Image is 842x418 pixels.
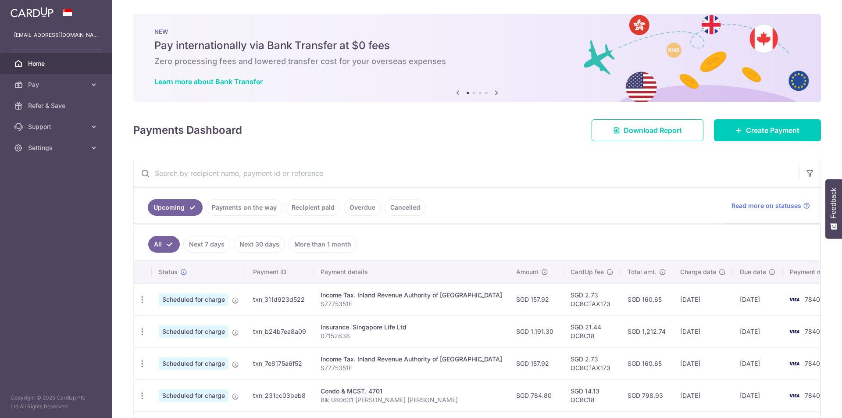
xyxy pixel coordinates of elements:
[286,199,340,216] a: Recipient paid
[733,315,783,347] td: [DATE]
[321,355,502,364] div: Income Tax. Inland Revenue Authority of [GEOGRAPHIC_DATA]
[28,143,86,152] span: Settings
[733,283,783,315] td: [DATE]
[564,315,621,347] td: SGD 21.44 OCBC18
[246,379,314,411] td: txn_231cc03beb8
[133,14,821,102] img: Bank transfer banner
[621,347,673,379] td: SGD 160.65
[206,199,282,216] a: Payments on the way
[148,236,180,253] a: All
[246,261,314,283] th: Payment ID
[805,328,820,335] span: 7840
[385,199,426,216] a: Cancelled
[133,122,242,138] h4: Payments Dashboard
[321,332,502,340] p: 07152638
[621,283,673,315] td: SGD 160.65
[805,360,820,367] span: 7840
[740,268,766,276] span: Due date
[516,268,539,276] span: Amount
[159,389,228,402] span: Scheduled for charge
[673,283,733,315] td: [DATE]
[154,39,800,53] h5: Pay internationally via Bank Transfer at $0 fees
[28,101,86,110] span: Refer & Save
[564,379,621,411] td: SGD 14.13 OCBC18
[321,364,502,372] p: S7775351F
[154,28,800,35] p: NEW
[805,296,820,303] span: 7840
[14,31,98,39] p: [EMAIL_ADDRESS][DOMAIN_NAME]
[154,56,800,67] h6: Zero processing fees and lowered transfer cost for your overseas expenses
[344,199,381,216] a: Overdue
[785,326,803,337] img: Bank Card
[571,268,604,276] span: CardUp fee
[592,119,703,141] a: Download Report
[673,379,733,411] td: [DATE]
[246,347,314,379] td: txn_7e8175a6f52
[321,396,502,404] p: Blk 080631 [PERSON_NAME] [PERSON_NAME]
[733,347,783,379] td: [DATE]
[731,201,801,210] span: Read more on statuses
[509,283,564,315] td: SGD 157.92
[805,392,820,399] span: 7840
[564,347,621,379] td: SGD 2.73 OCBCTAX173
[628,268,656,276] span: Total amt.
[714,119,821,141] a: Create Payment
[314,261,509,283] th: Payment details
[785,390,803,401] img: Bank Card
[134,159,799,187] input: Search by recipient name, payment id or reference
[621,315,673,347] td: SGD 1,212.74
[28,122,86,131] span: Support
[673,347,733,379] td: [DATE]
[289,236,357,253] a: More than 1 month
[830,188,838,218] span: Feedback
[159,268,178,276] span: Status
[733,379,783,411] td: [DATE]
[509,315,564,347] td: SGD 1,191.30
[680,268,716,276] span: Charge date
[321,300,502,308] p: S7775351F
[148,199,203,216] a: Upcoming
[564,283,621,315] td: SGD 2.73 OCBCTAX173
[825,179,842,239] button: Feedback - Show survey
[28,59,86,68] span: Home
[673,315,733,347] td: [DATE]
[509,347,564,379] td: SGD 157.92
[785,358,803,369] img: Bank Card
[321,387,502,396] div: Condo & MCST. 4701
[11,7,54,18] img: CardUp
[159,357,228,370] span: Scheduled for charge
[509,379,564,411] td: SGD 784.80
[159,325,228,338] span: Scheduled for charge
[621,379,673,411] td: SGD 798.93
[28,80,86,89] span: Pay
[154,77,263,86] a: Learn more about Bank Transfer
[246,283,314,315] td: txn_311d923d522
[159,293,228,306] span: Scheduled for charge
[183,236,230,253] a: Next 7 days
[321,323,502,332] div: Insurance. Singapore Life Ltd
[624,125,682,136] span: Download Report
[246,315,314,347] td: txn_b24b7ea8a09
[234,236,285,253] a: Next 30 days
[731,201,810,210] a: Read more on statuses
[785,294,803,305] img: Bank Card
[321,291,502,300] div: Income Tax. Inland Revenue Authority of [GEOGRAPHIC_DATA]
[746,125,799,136] span: Create Payment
